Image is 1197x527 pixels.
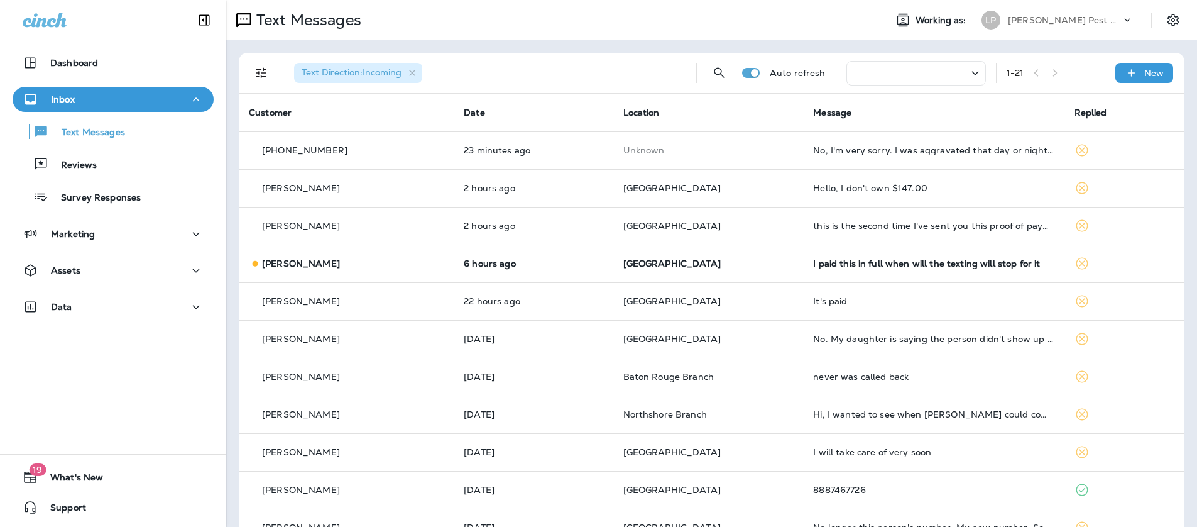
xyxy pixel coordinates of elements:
p: Sep 5, 2025 01:40 PM [464,221,603,231]
span: Message [813,107,851,118]
p: New [1144,68,1164,78]
p: Sep 5, 2025 03:32 PM [464,145,603,155]
span: [GEOGRAPHIC_DATA] [623,258,721,269]
div: this is the second time I've sent you this proof of payment. [813,221,1054,231]
span: Baton Rouge Branch [623,371,714,382]
p: Dashboard [50,58,98,68]
p: Reviews [48,160,97,172]
span: 19 [29,463,46,476]
p: [PERSON_NAME] [262,372,340,382]
span: Date [464,107,485,118]
div: Hello, I don't own $147.00 [813,183,1054,193]
p: Sep 2, 2025 02:38 PM [464,485,603,495]
button: Reviews [13,151,214,177]
span: Support [38,502,86,518]
div: I paid this in full when will the texting will stop for it [813,258,1054,269]
span: Replied [1074,107,1107,118]
div: Hi, I wanted to see when Ronald could come out, we're in Pearl River [813,409,1054,419]
div: No, I'm very sorry. I was aggravated that day or night. Someone just came the other day and got u... [813,145,1054,155]
div: never was called back [813,372,1054,382]
span: Customer [249,107,292,118]
span: [GEOGRAPHIC_DATA] [623,296,721,307]
p: Assets [51,265,80,275]
div: Text Direction:Incoming [294,63,422,83]
p: [PERSON_NAME] Pest Control [1008,15,1121,25]
p: Sep 4, 2025 05:26 PM [464,296,603,306]
p: [PERSON_NAME] [262,447,340,457]
button: Survey Responses [13,184,214,210]
p: Survey Responses [48,192,141,204]
span: [GEOGRAPHIC_DATA] [623,447,721,458]
button: Data [13,294,214,319]
div: I will take care of very soon [813,447,1054,457]
span: Location [623,107,660,118]
span: [GEOGRAPHIC_DATA] [623,220,721,231]
p: [PERSON_NAME] [262,258,340,269]
span: Northshore Branch [623,409,707,420]
p: This customer does not have a last location and the phone number they messaged is not assigned to... [623,145,794,155]
span: Text Direction : Incoming [302,67,402,78]
p: Inbox [51,94,75,104]
p: [PHONE_NUMBER] [262,145,347,155]
button: Dashboard [13,50,214,75]
p: [PERSON_NAME] [262,334,340,344]
p: Sep 5, 2025 01:43 PM [464,183,603,193]
span: [GEOGRAPHIC_DATA] [623,333,721,345]
button: Filters [249,60,274,86]
p: Sep 5, 2025 09:04 AM [464,258,603,269]
span: [GEOGRAPHIC_DATA] [623,484,721,496]
p: Sep 2, 2025 04:53 PM [464,447,603,457]
p: Text Messages [251,11,361,30]
button: Support [13,495,214,520]
p: [PERSON_NAME] [262,183,340,193]
div: 8887467726 [813,485,1054,495]
p: Auto refresh [770,68,826,78]
span: [GEOGRAPHIC_DATA] [623,182,721,194]
button: Text Messages [13,118,214,145]
button: 19What's New [13,465,214,490]
p: [PERSON_NAME] [262,296,340,306]
p: [PERSON_NAME] [262,485,340,495]
p: [PERSON_NAME] [262,409,340,419]
div: 1 - 21 [1007,68,1024,78]
p: Sep 3, 2025 02:21 PM [464,372,603,382]
button: Assets [13,258,214,283]
button: Inbox [13,87,214,112]
button: Search Messages [707,60,732,86]
div: It's paid [813,296,1054,306]
button: Collapse Sidebar [187,8,222,33]
p: Sep 4, 2025 11:05 AM [464,334,603,344]
p: [PERSON_NAME] [262,221,340,231]
p: Data [51,302,72,312]
button: Settings [1162,9,1184,31]
span: What's New [38,472,103,487]
p: Text Messages [49,127,125,139]
div: No. My daughter is saying the person didn't show up so she could unlock the door and let him thro... [813,334,1054,344]
p: Sep 3, 2025 01:37 PM [464,409,603,419]
p: Marketing [51,229,95,239]
div: LP [981,11,1000,30]
button: Marketing [13,221,214,247]
span: Working as: [916,15,969,26]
